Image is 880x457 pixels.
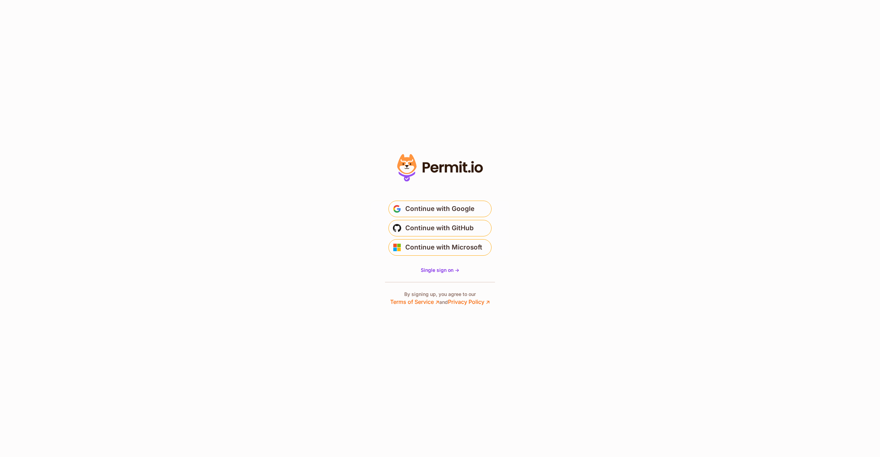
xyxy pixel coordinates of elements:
[390,298,439,305] a: Terms of Service ↗
[405,242,482,253] span: Continue with Microsoft
[388,201,492,217] button: Continue with Google
[388,239,492,256] button: Continue with Microsoft
[405,223,474,234] span: Continue with GitHub
[390,291,490,306] p: By signing up, you agree to our and
[448,298,490,305] a: Privacy Policy ↗
[388,220,492,236] button: Continue with GitHub
[405,203,474,214] span: Continue with Google
[421,267,459,274] a: Single sign on ->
